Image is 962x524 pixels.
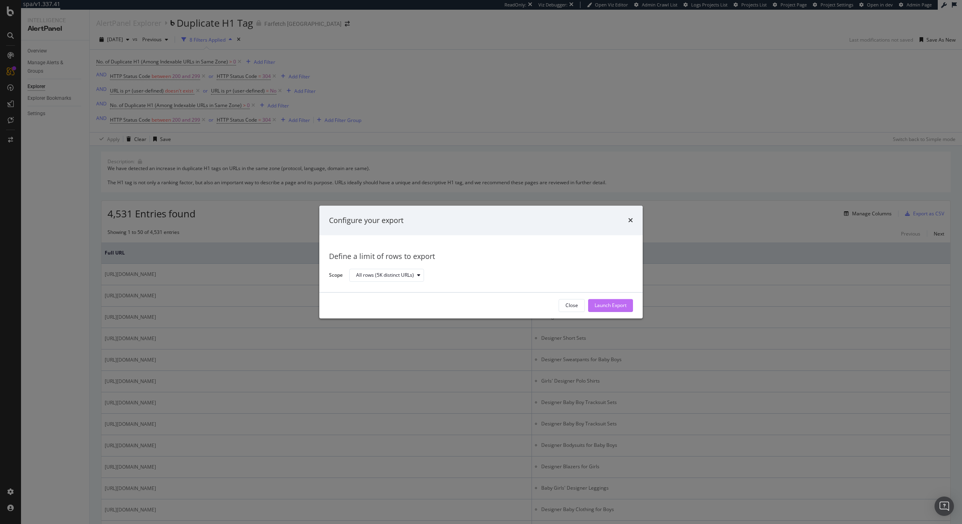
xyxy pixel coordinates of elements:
label: Scope [329,271,343,280]
div: Open Intercom Messenger [935,497,954,516]
div: modal [319,206,643,318]
div: times [628,215,633,226]
button: Launch Export [588,299,633,312]
div: Define a limit of rows to export [329,252,633,262]
button: Close [559,299,585,312]
div: Close [565,302,578,309]
div: Configure your export [329,215,403,226]
div: Launch Export [595,302,627,309]
button: All rows (5K distinct URLs) [349,269,424,282]
div: All rows (5K distinct URLs) [356,273,414,278]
